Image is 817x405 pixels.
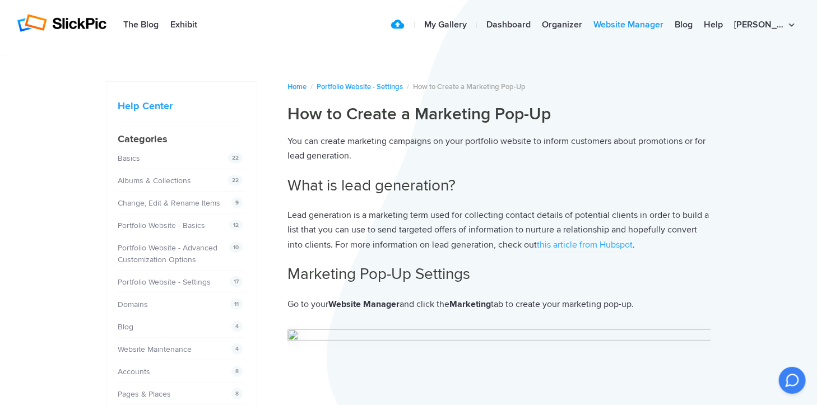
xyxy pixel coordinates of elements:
span: / [407,82,409,91]
span: this article from Hubspot [537,239,633,250]
span: 12 [229,220,243,231]
span: You can create marketing campaigns on your portfolio website to inform customers about promotions... [287,136,705,162]
span: 10 [229,242,243,253]
span: What is lead generation? [287,176,456,195]
a: Home [287,82,307,91]
a: Portfolio Website - Basics [118,221,205,230]
b: Marketing [449,299,491,310]
a: Accounts [118,367,150,376]
span: / [310,82,313,91]
span: 17 [230,276,243,287]
a: Portfolio Website - Advanced Customization Options [118,243,217,264]
a: Pages & Places [118,389,171,399]
a: Basics [118,153,140,163]
span: 8 [231,366,243,377]
a: Blog [118,322,133,332]
span: Marketing Pop-Up Settings [287,264,470,283]
span: 22 [228,175,243,186]
h4: Categories [118,132,245,147]
span: How to Create a Marketing Pop-Up [413,82,526,91]
b: Website Manager [328,299,400,310]
span: 4 [231,321,243,332]
a: Portfolio Website - Settings [317,82,403,91]
a: Albums & Collections [118,176,191,185]
span: and click the [400,299,449,310]
span: 8 [231,388,243,399]
a: this article from Hubspot [537,239,633,252]
span: . [633,239,635,250]
a: Website Maintenance [118,345,192,354]
a: Portfolio Website - Settings [118,277,211,287]
span: Lead generation is a marketing term used for collecting contact details of potential clients in o... [287,210,709,250]
span: 22 [228,152,243,164]
span: tab to create your marketing pop-up. [491,299,634,310]
a: Domains [118,300,148,309]
span: 11 [230,299,243,310]
a: Change, Edit & Rename Items [118,198,220,208]
span: Go to your [287,299,328,310]
span: 9 [231,197,243,208]
h1: How to Create a Marketing Pop-Up [287,104,711,125]
span: 4 [231,343,243,355]
a: Help Center [118,100,173,112]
